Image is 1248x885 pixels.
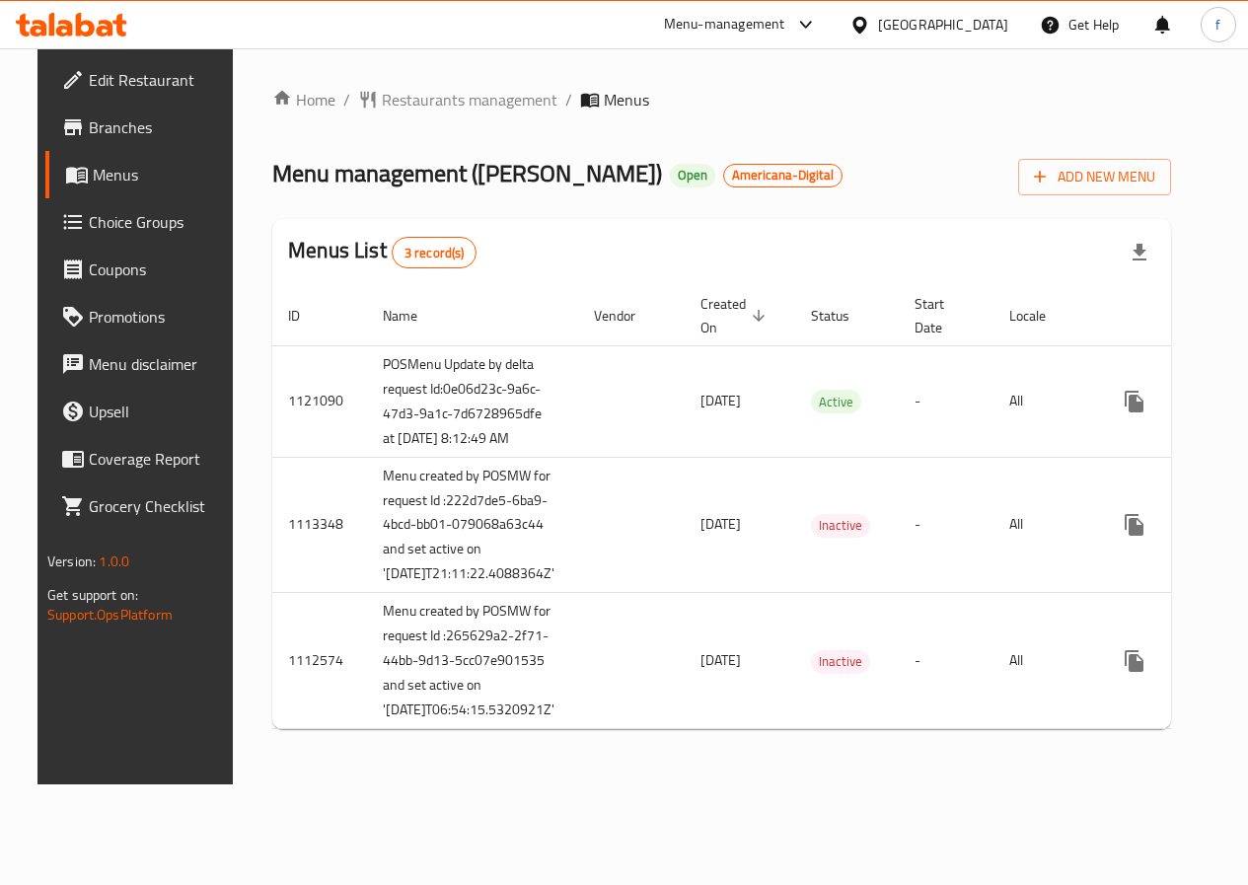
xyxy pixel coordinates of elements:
button: Add New Menu [1018,159,1171,195]
a: Promotions [45,293,246,340]
a: Menu disclaimer [45,340,246,388]
a: Choice Groups [45,198,246,246]
button: Change Status [1158,637,1206,685]
span: Grocery Checklist [89,494,230,518]
td: - [899,593,993,729]
span: Name [383,304,443,328]
span: Vendor [594,304,661,328]
h2: Menus List [288,236,477,268]
span: 1.0.0 [99,549,129,574]
li: / [565,88,572,111]
span: Restaurants management [382,88,557,111]
a: Branches [45,104,246,151]
span: Get support on: [47,582,138,608]
a: Coverage Report [45,435,246,482]
button: Change Status [1158,378,1206,425]
span: Upsell [89,400,230,423]
a: Grocery Checklist [45,482,246,530]
span: Coupons [89,258,230,281]
span: Coverage Report [89,447,230,471]
div: Inactive [811,514,870,538]
span: [DATE] [700,511,741,537]
td: 1113348 [272,457,367,593]
a: Restaurants management [358,88,557,111]
td: POSMenu Update by delta request Id:0e06d23c-9a6c-47d3-9a1c-7d6728965dfe at [DATE] 8:12:49 AM [367,345,578,457]
span: Start Date [915,292,970,339]
a: Home [272,88,335,111]
div: Inactive [811,650,870,674]
div: Total records count [392,237,477,268]
td: All [993,593,1095,729]
span: Add New Menu [1034,165,1155,189]
span: Menu disclaimer [89,352,230,376]
div: Open [670,164,715,187]
span: Promotions [89,305,230,329]
div: [GEOGRAPHIC_DATA] [878,14,1008,36]
td: 1121090 [272,345,367,457]
span: Edit Restaurant [89,68,230,92]
div: Menu-management [664,13,785,37]
button: more [1111,501,1158,549]
span: Version: [47,549,96,574]
span: Menus [93,163,230,186]
span: Branches [89,115,230,139]
span: Menus [604,88,649,111]
span: Inactive [811,514,870,537]
li: / [343,88,350,111]
span: Inactive [811,650,870,673]
button: more [1111,637,1158,685]
td: - [899,457,993,593]
span: f [1215,14,1220,36]
button: more [1111,378,1158,425]
span: Choice Groups [89,210,230,234]
button: Change Status [1158,501,1206,549]
span: ID [288,304,326,328]
nav: breadcrumb [272,88,1171,111]
span: 3 record(s) [393,244,477,262]
td: - [899,345,993,457]
a: Support.OpsPlatform [47,602,173,627]
a: Upsell [45,388,246,435]
span: Americana-Digital [724,167,842,184]
td: 1112574 [272,593,367,729]
span: Locale [1009,304,1071,328]
span: Active [811,391,861,413]
span: Menu management ( [PERSON_NAME] ) [272,151,662,195]
div: Active [811,390,861,413]
span: Created On [700,292,771,339]
span: Open [670,167,715,184]
td: All [993,345,1095,457]
td: Menu created by POSMW for request Id :265629a2-2f71-44bb-9d13-5cc07e901535 and set active on '[DA... [367,593,578,729]
td: All [993,457,1095,593]
span: Status [811,304,875,328]
a: Menus [45,151,246,198]
span: [DATE] [700,388,741,413]
a: Edit Restaurant [45,56,246,104]
div: Export file [1116,229,1163,276]
a: Coupons [45,246,246,293]
td: Menu created by POSMW for request Id :222d7de5-6ba9-4bcd-bb01-079068a63c44 and set active on '[DA... [367,457,578,593]
span: [DATE] [700,647,741,673]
